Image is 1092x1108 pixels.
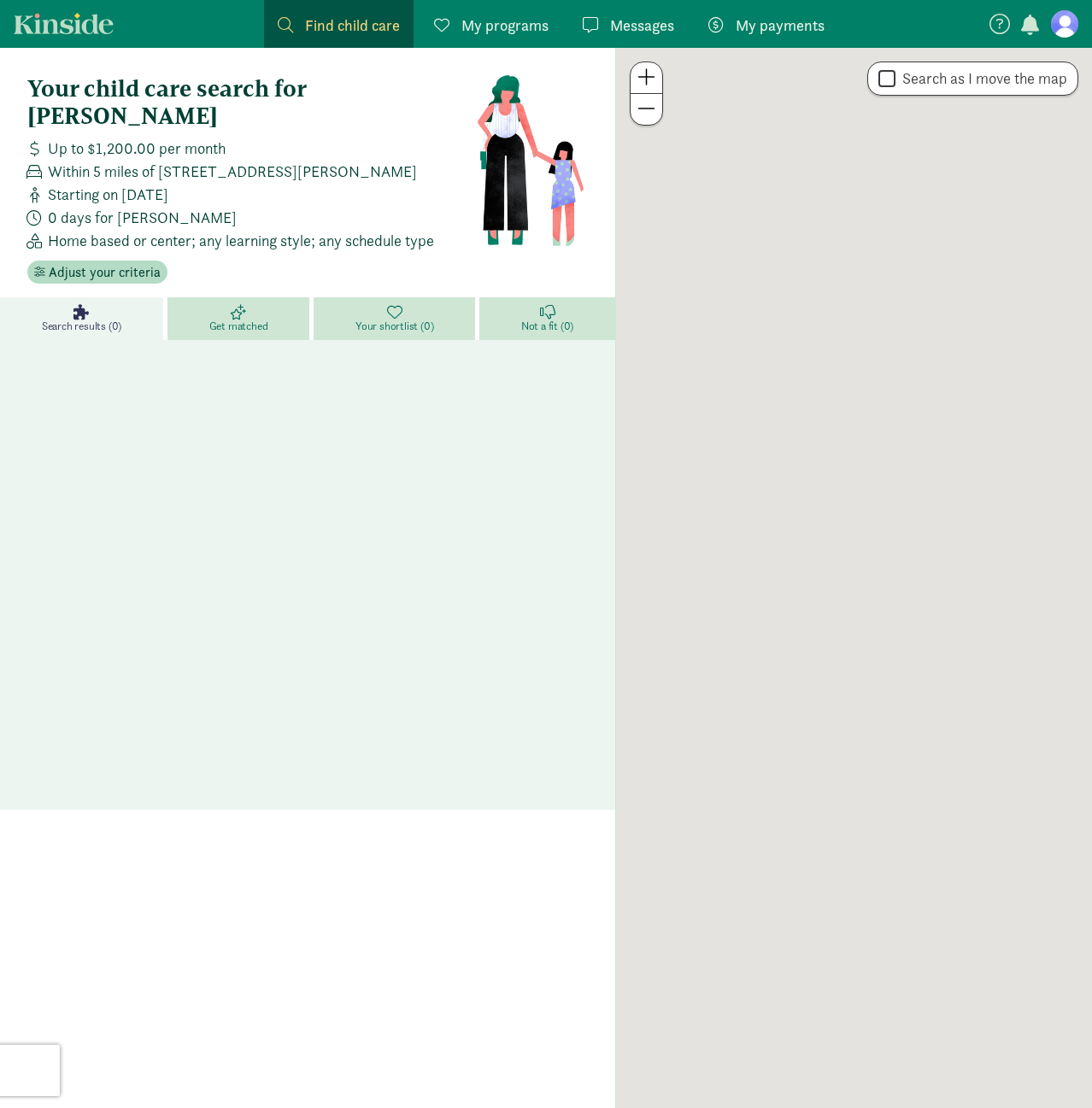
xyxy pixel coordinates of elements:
span: 0 days for [PERSON_NAME] [48,206,237,229]
a: Your shortlist (0) [314,297,479,340]
a: Kinside [14,13,114,34]
span: Messages [610,14,674,37]
span: Not a fit (0) [521,320,573,333]
a: Get matched [167,297,314,340]
span: My payments [736,14,825,37]
span: Starting on [DATE] [48,183,168,206]
label: Search as I move the map [895,68,1067,89]
span: Your shortlist (0) [355,320,433,333]
a: Not a fit (0) [479,297,615,340]
span: Adjust your criteria [49,262,161,283]
span: Up to $1,200.00 per month [48,137,226,160]
span: Within 5 miles of [STREET_ADDRESS][PERSON_NAME] [48,160,417,183]
span: My programs [461,14,549,37]
span: Find child care [305,14,400,37]
span: Search results (0) [42,320,121,333]
div: Click to see details [840,564,869,593]
span: Get matched [209,320,268,333]
span: Home based or center; any learning style; any schedule type [48,229,434,252]
button: Adjust your criteria [27,261,167,284]
h4: Your child care search for [PERSON_NAME] [27,75,476,130]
